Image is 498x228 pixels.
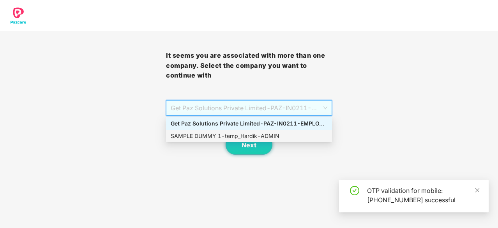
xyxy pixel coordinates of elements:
[171,101,327,115] span: Get Paz Solutions Private Limited - PAZ-IN0211 - EMPLOYEE
[171,132,327,140] div: SAMPLE DUMMY 1 - temp_Hardik - ADMIN
[242,141,256,149] span: Next
[166,51,332,81] h3: It seems you are associated with more than one company. Select the company you want to continue with
[226,135,272,155] button: Next
[367,186,479,205] div: OTP validation for mobile: [PHONE_NUMBER] successful
[475,187,480,193] span: close
[350,186,359,195] span: check-circle
[171,119,327,128] div: Get Paz Solutions Private Limited - PAZ-IN0211 - EMPLOYEE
